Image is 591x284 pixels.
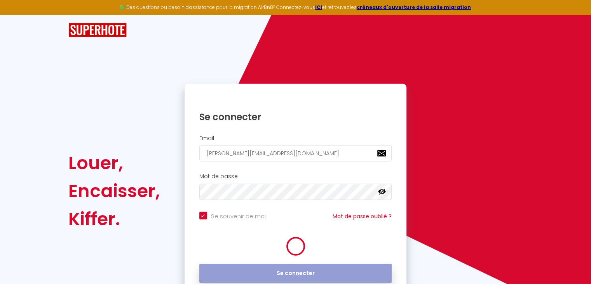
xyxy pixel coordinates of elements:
[68,149,160,177] div: Louer,
[68,23,127,37] img: SuperHote logo
[199,145,392,161] input: Ton Email
[357,4,471,11] a: créneaux d'ouverture de la salle migration
[199,135,392,142] h2: Email
[199,173,392,180] h2: Mot de passe
[68,205,160,233] div: Kiffer.
[68,177,160,205] div: Encaisser,
[199,111,392,123] h1: Se connecter
[315,4,322,11] a: ICI
[333,212,392,220] a: Mot de passe oublié ?
[199,264,392,283] button: Se connecter
[6,3,30,26] button: Ouvrir le widget de chat LiveChat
